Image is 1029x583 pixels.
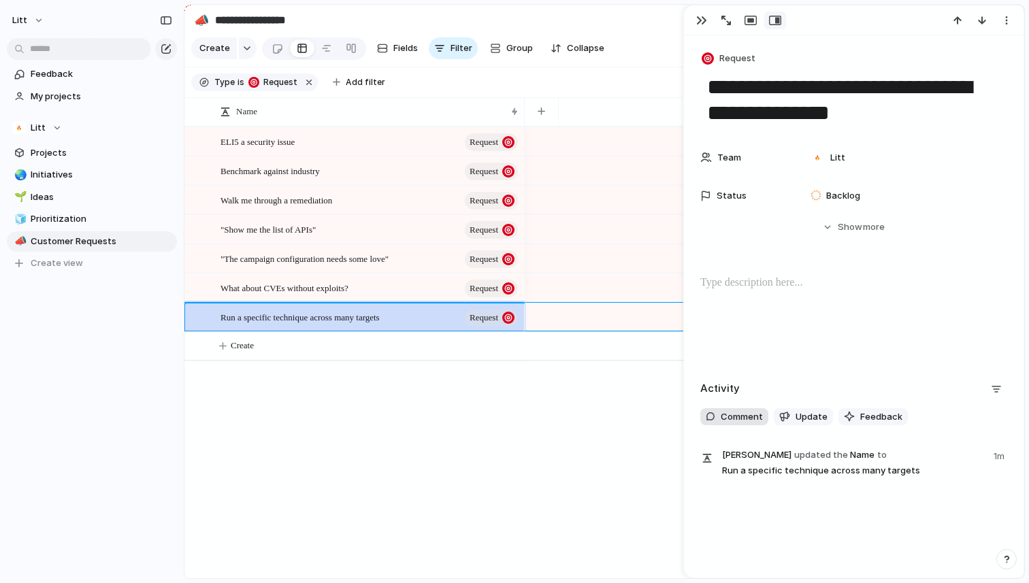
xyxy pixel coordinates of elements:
span: Show [838,220,862,234]
span: Request [470,279,498,298]
span: is [238,76,244,88]
button: Request [465,280,518,297]
span: What about CVEs without exploits? [220,280,348,295]
div: 📣 [14,233,24,249]
span: My projects [31,90,172,103]
span: Update [796,410,828,424]
span: Request [470,308,498,327]
button: Update [774,408,833,426]
span: Request [470,250,498,269]
span: 1m [994,447,1007,463]
span: Request [470,191,498,210]
button: 🧊 [12,212,26,226]
div: 📣 [194,11,209,29]
span: "Show me the list of APIs" [220,221,316,237]
button: Feedback [838,408,908,426]
span: Filter [451,41,472,55]
span: Walk me through a remediation [220,192,332,207]
button: 📣 [12,235,26,248]
span: Comment [721,410,763,424]
div: 🧊 [14,212,24,227]
span: Type [214,76,235,88]
span: Benchmark against industry [220,163,320,178]
button: is [235,75,247,90]
button: Create [191,37,237,59]
button: Group [483,37,540,59]
span: "The campaign configuration needs some love" [220,250,389,266]
button: Litt [7,118,177,138]
span: Feedback [860,410,902,424]
span: Prioritization [31,212,172,226]
a: 🌏Initiatives [7,165,177,185]
div: 🌱 [14,189,24,205]
a: Feedback [7,64,177,84]
button: Request [246,75,300,90]
a: Projects [7,143,177,163]
button: Request [465,192,518,210]
span: Litt [31,121,46,135]
span: Projects [31,146,172,160]
span: Create view [31,256,83,270]
span: Ideas [31,190,172,204]
span: Customer Requests [31,235,172,248]
span: updated the [794,448,848,462]
span: Team [717,151,741,165]
button: 📣 [191,10,212,31]
button: Showmore [700,215,1007,239]
span: Status [717,189,747,203]
span: Request [470,133,498,152]
span: [PERSON_NAME] [722,448,791,462]
span: Add filter [346,76,385,88]
span: Request [470,162,498,181]
button: Litt [6,10,51,31]
span: Create [199,41,230,55]
span: Litt [830,151,845,165]
span: Collapse [567,41,604,55]
button: Filter [429,37,478,59]
span: Fields [393,41,418,55]
button: Request [699,49,759,69]
button: Add filter [325,73,393,92]
span: to [877,448,887,462]
span: Litt [12,14,27,27]
button: Request [465,250,518,268]
button: Request [465,309,518,327]
button: 🌱 [12,190,26,204]
button: Comment [700,408,768,426]
a: 🌱Ideas [7,187,177,207]
button: Request [465,221,518,239]
span: Initiatives [31,168,172,182]
button: 🌏 [12,168,26,182]
a: 🧊Prioritization [7,209,177,229]
div: 🌏 [14,167,24,183]
button: Request [465,163,518,180]
button: Request [465,133,518,151]
h2: Activity [700,381,740,397]
span: Request [719,52,755,65]
a: 📣Customer Requests [7,231,177,252]
span: Run a specific technique across many targets [220,309,380,324]
span: Feedback [31,67,172,81]
span: Request [470,220,498,239]
span: Name Run a specific technique across many targets [722,447,985,478]
span: Request [259,76,297,88]
span: more [863,220,885,234]
span: Create [231,339,254,352]
button: Create view [7,253,177,273]
span: Name [236,105,257,118]
span: Backlog [826,189,860,203]
a: My projects [7,86,177,107]
span: Group [506,41,533,55]
span: ELI5 a security issue [220,133,295,149]
button: Fields [372,37,423,59]
button: Collapse [545,37,610,59]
